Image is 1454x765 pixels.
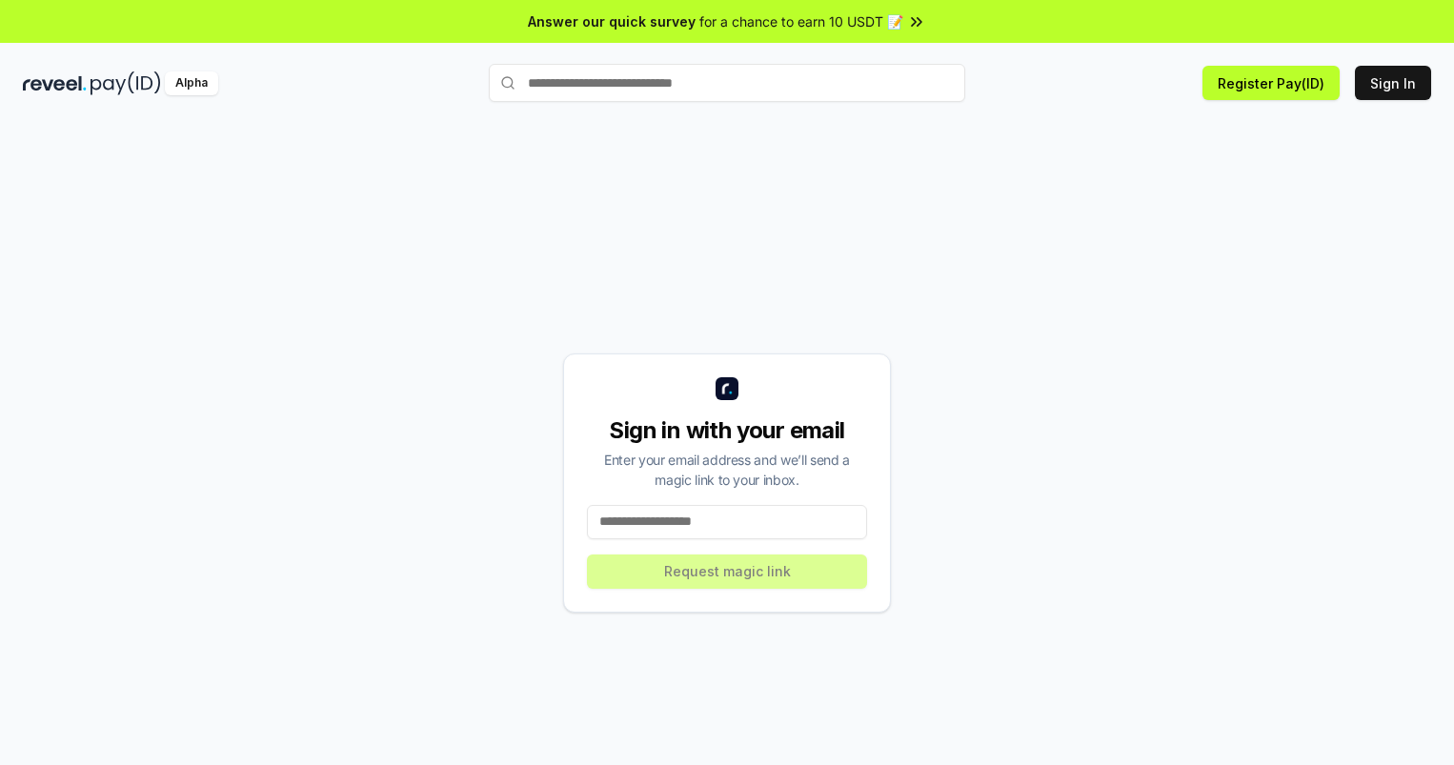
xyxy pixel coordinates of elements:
div: Alpha [165,71,218,95]
img: reveel_dark [23,71,87,95]
img: pay_id [91,71,161,95]
span: Answer our quick survey [528,11,696,31]
button: Sign In [1355,66,1431,100]
div: Sign in with your email [587,415,867,446]
div: Enter your email address and we’ll send a magic link to your inbox. [587,450,867,490]
span: for a chance to earn 10 USDT 📝 [699,11,903,31]
img: logo_small [716,377,738,400]
button: Register Pay(ID) [1202,66,1340,100]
